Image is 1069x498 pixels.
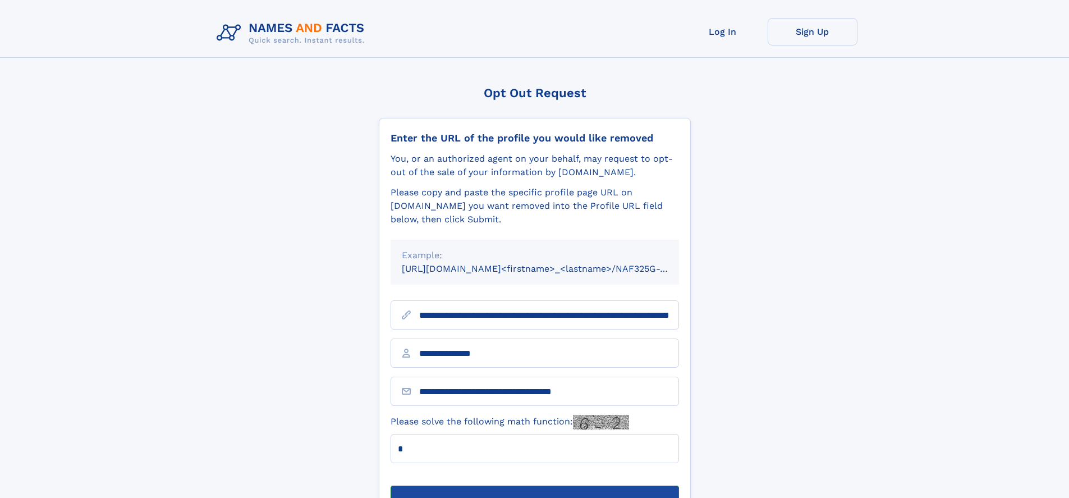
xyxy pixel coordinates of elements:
[768,18,857,45] a: Sign Up
[212,18,374,48] img: Logo Names and Facts
[391,415,629,430] label: Please solve the following math function:
[391,152,679,179] div: You, or an authorized agent on your behalf, may request to opt-out of the sale of your informatio...
[379,86,691,100] div: Opt Out Request
[391,132,679,144] div: Enter the URL of the profile you would like removed
[391,186,679,226] div: Please copy and paste the specific profile page URL on [DOMAIN_NAME] you want removed into the Pr...
[402,249,668,262] div: Example:
[678,18,768,45] a: Log In
[402,263,700,274] small: [URL][DOMAIN_NAME]<firstname>_<lastname>/NAF325G-xxxxxxxx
